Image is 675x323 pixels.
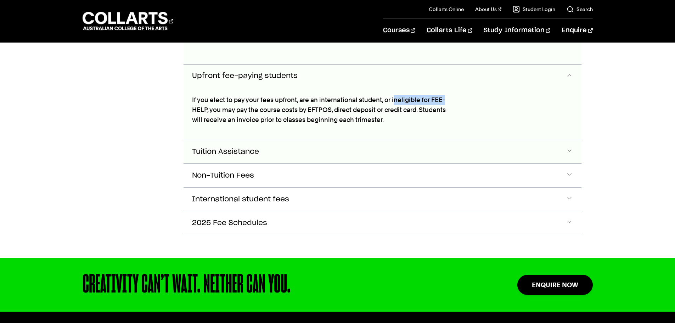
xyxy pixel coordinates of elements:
[383,19,415,42] a: Courses
[429,6,464,13] a: Collarts Online
[192,95,455,125] p: If you elect to pay your fees upfront, are an international student, or ineligible for FEE-HELP, ...
[184,211,581,235] button: 2025 Fee Schedules
[184,164,581,187] button: Non-Tuition Fees
[83,11,173,31] div: Go to homepage
[567,6,593,13] a: Search
[562,19,592,42] a: Enquire
[192,219,267,227] span: 2025 Fee Schedules
[192,172,254,180] span: Non-Tuition Fees
[83,272,472,297] div: CREATIVITY CAN’T WAIT. NEITHER CAN YOU.
[192,72,298,80] span: Upfront fee-paying students
[192,148,259,156] span: Tuition Assistance
[184,65,581,88] button: Upfront fee-paying students
[192,195,289,204] span: International student fees
[184,140,581,163] button: Tuition Assistance
[517,275,593,295] a: Enquire Now
[484,19,550,42] a: Study Information
[427,19,472,42] a: Collarts Life
[513,6,555,13] a: Student Login
[184,188,581,211] button: International student fees
[475,6,501,13] a: About Us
